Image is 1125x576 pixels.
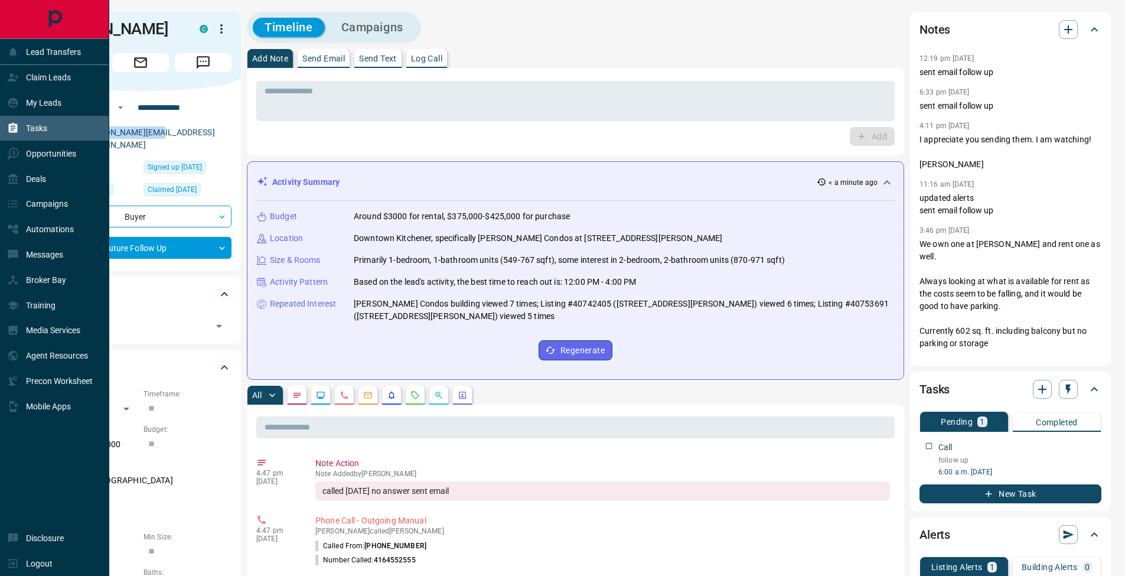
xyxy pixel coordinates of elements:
[411,54,442,63] p: Log Call
[938,441,953,454] p: Call
[50,237,231,259] div: Future Follow Up
[919,66,1101,79] p: sent email follow up
[315,527,890,535] p: [PERSON_NAME] called [PERSON_NAME]
[354,232,722,245] p: Downtown Kitchener, specifically [PERSON_NAME] Condos at [STREET_ADDRESS][PERSON_NAME]
[919,525,950,544] h2: Alerts
[112,53,169,72] span: Email
[272,176,340,188] p: Activity Summary
[144,183,231,200] div: Mon Nov 25 2024
[919,180,974,188] p: 11:16 am [DATE]
[211,318,227,334] button: Open
[81,128,215,149] a: [PERSON_NAME][EMAIL_ADDRESS][DOMAIN_NAME]
[434,390,444,400] svg: Opportunities
[919,100,1101,112] p: sent email follow up
[919,192,1101,217] p: updated alerts sent email follow up
[539,340,612,360] button: Regenerate
[315,481,890,500] div: called [DATE] no answer sent email
[252,391,262,399] p: All
[919,238,1101,424] p: We own one at [PERSON_NAME] and rent one as well. Always looking at what is available for rent as...
[340,390,349,400] svg: Calls
[50,460,231,471] p: Areas Searched:
[256,535,298,543] p: [DATE]
[175,53,231,72] span: Message
[50,496,231,507] p: Motivation:
[315,541,426,551] p: Called From:
[941,418,973,426] p: Pending
[148,184,197,196] span: Claimed [DATE]
[458,390,467,400] svg: Agent Actions
[270,210,297,223] p: Budget
[919,375,1101,403] div: Tasks
[315,470,890,478] p: Note Added by [PERSON_NAME]
[252,54,288,63] p: Add Note
[315,515,890,527] p: Phone Call - Outgoing Manual
[144,532,231,542] p: Min Size:
[253,18,325,37] button: Timeline
[980,418,984,426] p: 1
[270,232,303,245] p: Location
[256,469,298,477] p: 4:47 pm
[354,210,570,223] p: Around $3000 for rental, $375,000-$425,000 for purchase
[200,25,208,33] div: condos.ca
[256,477,298,486] p: [DATE]
[919,122,970,130] p: 4:11 pm [DATE]
[364,542,426,550] span: [PHONE_NUMBER]
[144,389,231,399] p: Timeframe:
[1036,418,1078,427] p: Completed
[270,276,328,288] p: Activity Pattern
[148,161,202,173] span: Signed up [DATE]
[270,254,321,266] p: Size & Rooms
[931,563,983,571] p: Listing Alerts
[315,457,890,470] p: Note Action
[410,390,420,400] svg: Requests
[50,280,231,308] div: Tags
[359,54,397,63] p: Send Text
[1022,563,1078,571] p: Building Alerts
[919,54,974,63] p: 12:19 pm [DATE]
[919,134,1101,171] p: I appreciate you sending them. I am watching! [PERSON_NAME]
[938,467,1101,477] p: 6:00 a.m. [DATE]
[919,15,1101,44] div: Notes
[354,276,636,288] p: Based on the lead's activity, the best time to reach out is: 12:00 PM - 4:00 PM
[387,390,396,400] svg: Listing Alerts
[374,556,416,564] span: 4164552555
[315,555,416,565] p: Number Called:
[256,526,298,535] p: 4:47 pm
[919,20,950,39] h2: Notes
[50,471,231,490] p: Kitchener, [GEOGRAPHIC_DATA]
[144,424,231,435] p: Budget:
[257,171,894,193] div: Activity Summary< a minute ago
[50,206,231,227] div: Buyer
[50,19,182,38] h1: [PERSON_NAME]
[50,353,231,382] div: Criteria
[144,161,231,177] div: Sat Mar 23 2024
[316,390,325,400] svg: Lead Browsing Activity
[113,100,128,115] button: Open
[919,520,1101,549] div: Alerts
[292,390,302,400] svg: Notes
[919,380,950,399] h2: Tasks
[354,298,894,323] p: [PERSON_NAME] Condos building viewed 7 times; Listing #40742405 ([STREET_ADDRESS][PERSON_NAME]) v...
[270,298,336,310] p: Repeated Interest
[990,563,994,571] p: 1
[829,177,878,188] p: < a minute ago
[919,484,1101,503] button: New Task
[302,54,345,63] p: Send Email
[919,88,970,96] p: 6:33 pm [DATE]
[363,390,373,400] svg: Emails
[1085,563,1090,571] p: 0
[938,455,1101,466] p: follow up
[354,254,785,266] p: Primarily 1-bedroom, 1-bathroom units (549-767 sqft), some interest in 2-bedroom, 2-bathroom unit...
[330,18,415,37] button: Campaigns
[919,226,970,235] p: 3:46 pm [DATE]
